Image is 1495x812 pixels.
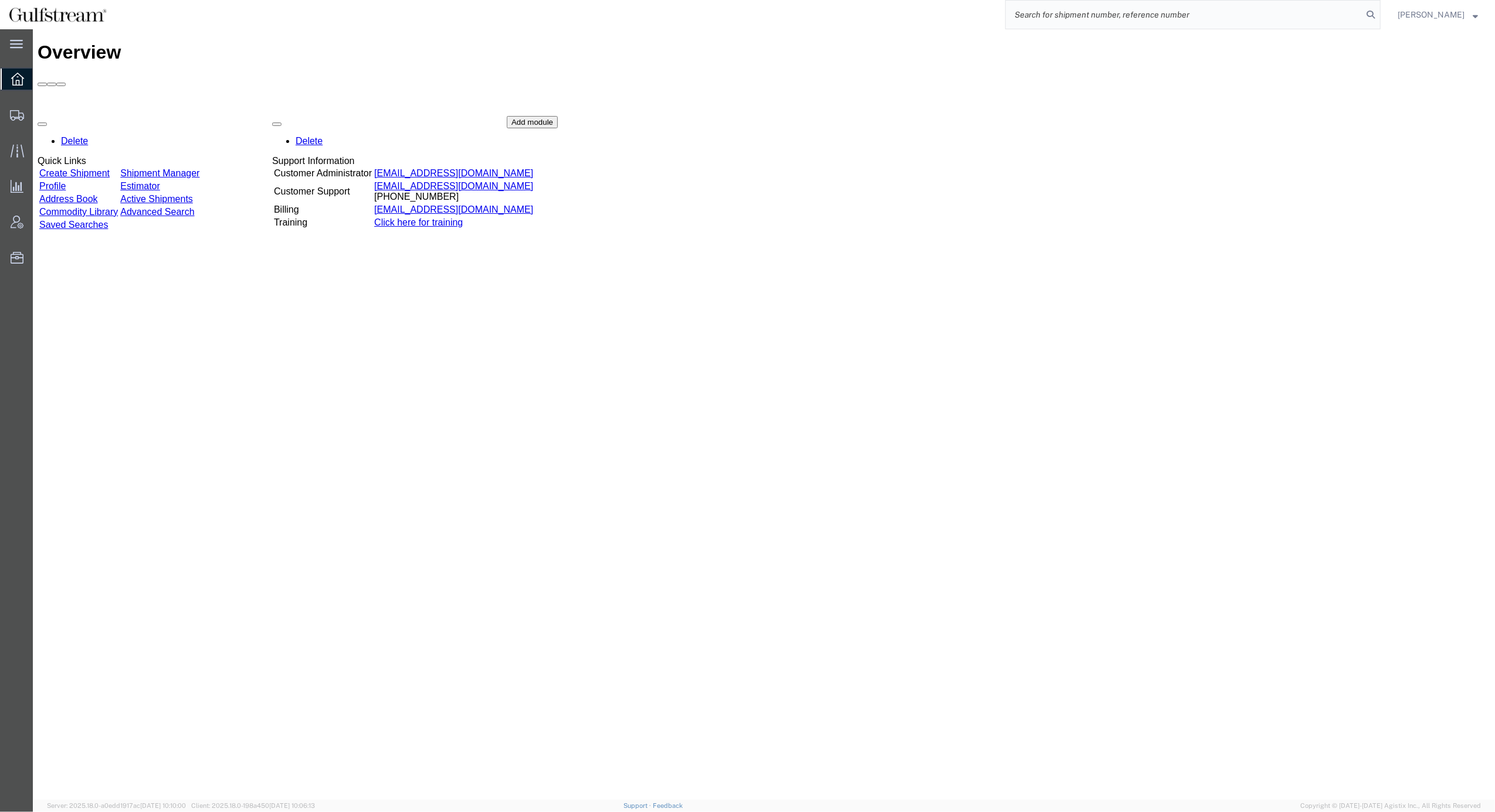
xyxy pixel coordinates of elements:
img: logo [8,6,107,23]
td: Billing [240,175,340,186]
span: [DATE] 10:10:00 [140,802,186,809]
a: Active Shipments [87,165,160,175]
a: [EMAIL_ADDRESS][DOMAIN_NAME] [341,175,500,185]
a: [EMAIL_ADDRESS][DOMAIN_NAME] [341,152,500,162]
span: Server: 2025.18.0-a0edd1917ac [47,802,186,809]
a: Click here for training [341,188,430,198]
td: [PHONE_NUMBER] [341,151,501,173]
span: Copyright © [DATE]-[DATE] Agistix Inc., All Rights Reserved [1300,801,1481,811]
td: Customer Administrator [240,138,340,150]
a: Profile [6,152,33,162]
div: Support Information [239,127,502,137]
td: Training [240,187,340,199]
a: Advanced Search [87,178,161,187]
button: [PERSON_NAME] [1397,8,1479,22]
input: Search for shipment number, reference number [1006,1,1362,29]
a: Feedback [653,802,683,809]
span: Client: 2025.18.0-198a450 [191,802,315,809]
button: Add module [474,87,525,99]
span: [DATE] 10:06:13 [269,802,315,809]
a: Shipment Manager [87,139,167,149]
td: Customer Support [240,151,340,173]
a: Commodity Library [6,178,85,187]
a: Estimator [87,152,127,162]
a: Delete [263,107,290,117]
a: Address Book [6,165,65,175]
a: [EMAIL_ADDRESS][DOMAIN_NAME] [341,139,500,149]
span: Carrie Black [1398,8,1465,21]
a: Support [623,802,653,809]
iframe: FS Legacy Container [33,29,1495,800]
a: Saved Searches [6,190,75,200]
